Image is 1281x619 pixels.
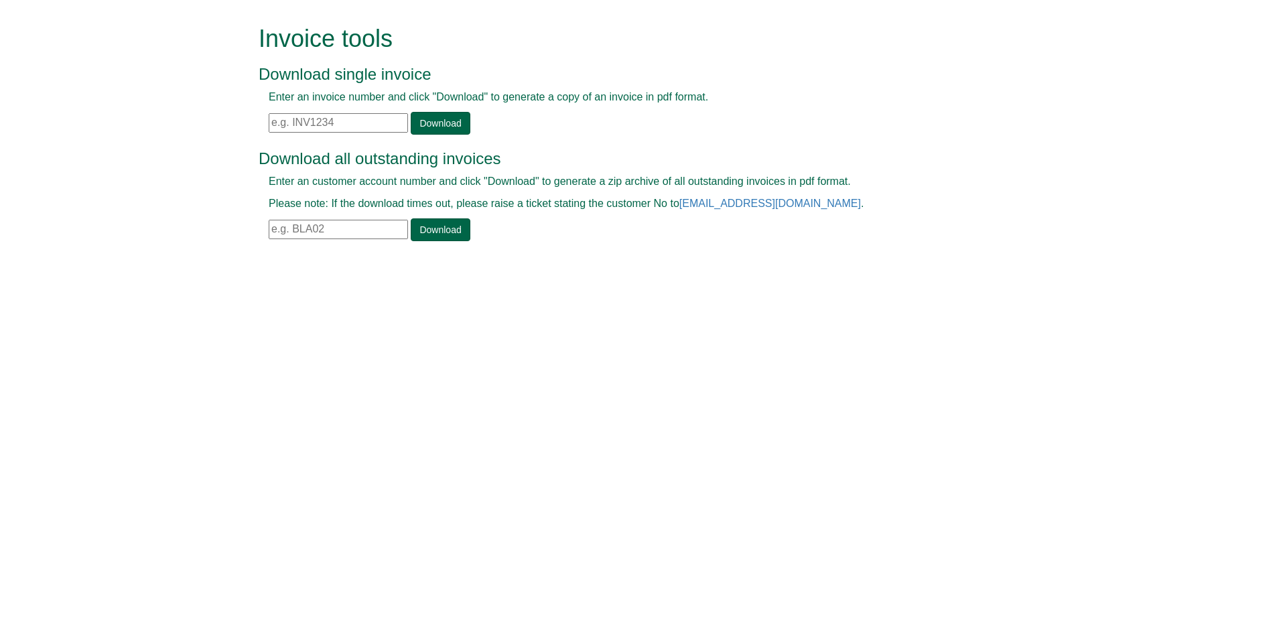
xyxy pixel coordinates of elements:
a: [EMAIL_ADDRESS][DOMAIN_NAME] [679,198,861,209]
a: Download [411,218,470,241]
p: Please note: If the download times out, please raise a ticket stating the customer No to . [269,196,982,212]
h1: Invoice tools [259,25,992,52]
p: Enter an invoice number and click "Download" to generate a copy of an invoice in pdf format. [269,90,982,105]
h3: Download all outstanding invoices [259,150,992,167]
a: Download [411,112,470,135]
p: Enter an customer account number and click "Download" to generate a zip archive of all outstandin... [269,174,982,190]
input: e.g. INV1234 [269,113,408,133]
h3: Download single invoice [259,66,992,83]
input: e.g. BLA02 [269,220,408,239]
